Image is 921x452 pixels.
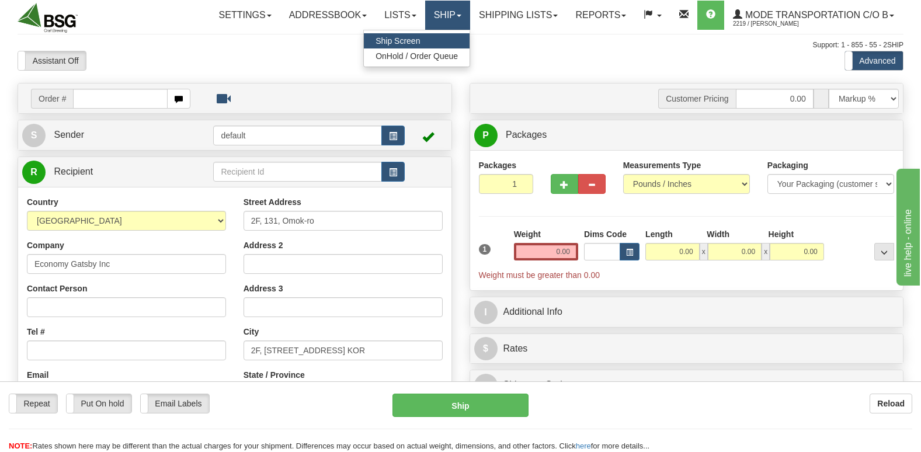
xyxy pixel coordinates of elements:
[364,48,470,64] a: OnHold / Order Queue
[244,196,301,208] label: Street Address
[244,283,283,294] label: Address 3
[474,337,899,361] a: $Rates
[474,123,899,147] a: P Packages
[54,130,84,140] span: Sender
[9,394,57,413] label: Repeat
[514,228,541,240] label: Weight
[244,326,259,338] label: City
[67,394,131,413] label: Put On hold
[22,161,46,184] span: R
[376,1,425,30] a: Lists
[474,301,498,324] span: I
[645,228,673,240] label: Length
[27,283,87,294] label: Contact Person
[479,244,491,255] span: 1
[845,51,903,70] label: Advanced
[474,337,498,360] span: $
[27,196,58,208] label: Country
[474,124,498,147] span: P
[376,36,420,46] span: Ship Screen
[18,51,86,70] label: Assistant Off
[874,243,894,260] div: ...
[376,51,458,61] span: OnHold / Order Queue
[9,441,32,450] span: NOTE:
[27,239,64,251] label: Company
[141,394,209,413] label: Email Labels
[31,89,73,109] span: Order #
[767,159,808,171] label: Packaging
[244,211,443,231] input: Enter a location
[724,1,903,30] a: Mode Transportation c/o B 2219 / [PERSON_NAME]
[425,1,470,30] a: Ship
[213,162,381,182] input: Recipient Id
[700,243,708,260] span: x
[18,40,903,50] div: Support: 1 - 855 - 55 - 2SHIP
[877,399,905,408] b: Reload
[474,300,899,324] a: IAdditional Info
[22,160,192,184] a: R Recipient
[742,10,888,20] span: Mode Transportation c/o B
[623,159,701,171] label: Measurements Type
[213,126,381,145] input: Sender Id
[576,441,591,450] a: here
[707,228,729,240] label: Width
[244,239,283,251] label: Address 2
[769,228,794,240] label: Height
[584,228,627,240] label: Dims Code
[762,243,770,260] span: x
[9,7,108,21] div: live help - online
[479,159,517,171] label: Packages
[392,394,529,417] button: Ship
[210,1,280,30] a: Settings
[54,166,93,176] span: Recipient
[566,1,635,30] a: Reports
[244,369,305,381] label: State / Province
[364,33,470,48] a: Ship Screen
[894,166,920,286] iframe: chat widget
[658,89,735,109] span: Customer Pricing
[27,369,48,381] label: Email
[870,394,912,413] button: Reload
[22,124,46,147] span: S
[474,374,498,397] span: O
[474,373,899,397] a: OShipment Options
[470,1,566,30] a: Shipping lists
[280,1,376,30] a: Addressbook
[506,130,547,140] span: Packages
[479,270,600,280] span: Weight must be greater than 0.00
[27,326,45,338] label: Tel #
[733,18,821,30] span: 2219 / [PERSON_NAME]
[22,123,213,147] a: S Sender
[18,3,78,33] img: logo2219.jpg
